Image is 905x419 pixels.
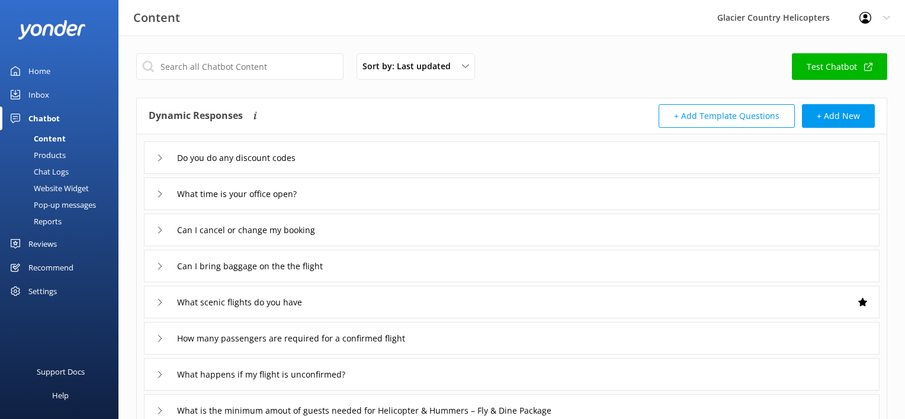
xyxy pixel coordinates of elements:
input: Search all Chatbot Content [136,53,344,80]
div: Products [7,147,66,163]
div: Content [7,130,66,147]
div: Pop-up messages [7,196,96,213]
div: Support Docs [37,360,85,383]
div: Website Widget [7,180,89,196]
a: Test Chatbot [792,53,887,80]
div: Help [52,383,69,407]
div: Reviews [28,232,57,256]
div: Chatbot [28,107,60,130]
div: Recommend [28,256,73,279]
div: Settings [28,279,57,303]
img: yonder-white-logo.png [18,20,86,40]
a: Content [7,130,118,147]
button: + Add Template Questions [659,104,795,128]
a: Website Widget [7,180,118,196]
div: Chat Logs [7,163,69,180]
a: Pop-up messages [7,196,118,213]
span: Sort by: Last updated [362,60,458,73]
div: Reports [7,213,62,230]
h4: Dynamic Responses [149,104,243,128]
a: Reports [7,213,118,230]
button: + Add New [802,104,875,128]
a: Products [7,147,118,163]
div: Inbox [28,83,49,107]
a: Chat Logs [7,163,118,180]
div: Home [28,59,50,83]
h3: Content [133,8,180,27]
